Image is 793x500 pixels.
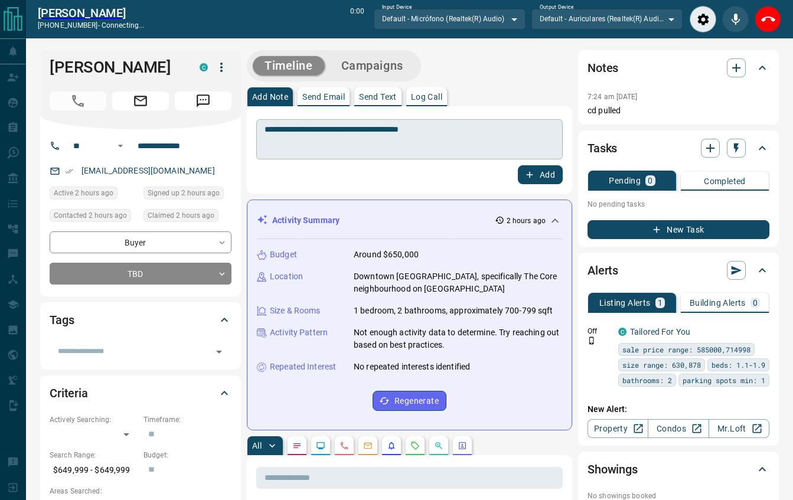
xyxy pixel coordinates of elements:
p: 7:24 am [DATE] [588,93,638,101]
button: Regenerate [373,391,446,411]
p: Actively Searching: [50,414,138,425]
p: Add Note [252,93,288,101]
span: Signed up 2 hours ago [148,187,220,199]
p: Downtown [GEOGRAPHIC_DATA], specifically The Core neighbourhood on [GEOGRAPHIC_DATA] [354,270,562,295]
p: Timeframe: [143,414,231,425]
div: Notes [588,54,769,82]
label: Input Device [382,4,412,11]
svg: Emails [363,441,373,450]
p: Budget: [143,450,231,460]
div: Default - Auriculares (Realtek(R) Audio) [531,9,683,29]
p: [PHONE_NUMBER] - [38,20,144,31]
p: Send Email [302,93,345,101]
p: cd pulled [588,104,769,117]
a: Condos [648,419,709,438]
div: Default - Micrófono (Realtek(R) Audio) [374,9,525,29]
div: Tue Oct 14 2025 [143,187,231,203]
span: bathrooms: 2 [622,374,672,386]
h2: Criteria [50,384,88,403]
p: Search Range: [50,450,138,460]
svg: Listing Alerts [387,441,396,450]
button: Campaigns [329,56,415,76]
h1: [PERSON_NAME] [50,58,182,77]
h2: Alerts [588,261,618,280]
h2: [PERSON_NAME] [38,6,144,20]
p: Budget [270,249,297,261]
div: Buyer [50,231,231,253]
h2: Tasks [588,139,617,158]
div: condos.ca [200,63,208,71]
svg: Calls [340,441,349,450]
a: Mr.Loft [709,419,769,438]
button: Open [113,139,128,153]
a: Tailored For You [630,327,690,336]
p: All [252,442,262,450]
p: 0 [753,299,758,307]
svg: Agent Actions [458,441,467,450]
div: Activity Summary2 hours ago [257,210,562,231]
p: Not enough activity data to determine. Try reaching out based on best practices. [354,326,562,351]
span: Email [112,91,169,110]
a: [EMAIL_ADDRESS][DOMAIN_NAME] [81,166,215,175]
div: Alerts [588,256,769,285]
p: Areas Searched: [50,486,231,496]
p: Around $650,000 [354,249,419,261]
span: Call [50,91,106,110]
div: Tasks [588,134,769,162]
p: Completed [704,177,746,185]
div: Tue Oct 14 2025 [50,187,138,203]
a: Property [588,419,648,438]
p: 0 [648,177,652,185]
p: Send Text [359,93,397,101]
span: size range: 630,878 [622,359,701,371]
h2: Showings [588,460,638,479]
p: New Alert: [588,403,769,416]
div: condos.ca [618,328,626,336]
p: Location [270,270,303,283]
svg: Push Notification Only [588,336,596,345]
div: Audio Settings [690,6,716,32]
span: Active 2 hours ago [54,187,113,199]
svg: Email Verified [65,167,73,175]
span: beds: 1.1-1.9 [712,359,765,371]
span: sale price range: 585000,714998 [622,344,750,355]
span: parking spots min: 1 [683,374,765,386]
p: Activity Pattern [270,326,328,339]
button: Add [518,165,563,184]
div: Mute [722,6,749,32]
span: Claimed 2 hours ago [148,210,214,221]
p: Pending [609,177,641,185]
div: Tue Oct 14 2025 [50,209,138,226]
h2: Notes [588,58,618,77]
div: Criteria [50,379,231,407]
p: No pending tasks [588,195,769,213]
p: Log Call [411,93,442,101]
p: Activity Summary [272,214,340,227]
span: Message [175,91,231,110]
h2: Tags [50,311,74,329]
svg: Lead Browsing Activity [316,441,325,450]
div: Tags [50,306,231,334]
button: Timeline [253,56,325,76]
p: 1 bedroom, 2 bathrooms, approximately 700-799 sqft [354,305,553,317]
p: Building Alerts [690,299,746,307]
svg: Requests [410,441,420,450]
p: Listing Alerts [599,299,651,307]
div: TBD [50,263,231,285]
p: Repeated Interest [270,361,336,373]
svg: Notes [292,441,302,450]
label: Output Device [540,4,573,11]
p: $649,999 - $649,999 [50,460,138,480]
p: No repeated interests identified [354,361,470,373]
button: Open [211,344,227,360]
p: 1 [658,299,663,307]
div: Tue Oct 14 2025 [143,209,231,226]
div: End Call [755,6,781,32]
div: Showings [588,455,769,483]
span: Contacted 2 hours ago [54,210,127,221]
p: 2 hours ago [507,215,546,226]
span: connecting... [102,21,144,30]
button: New Task [588,220,769,239]
p: 0:00 [350,6,364,32]
p: Size & Rooms [270,305,321,317]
